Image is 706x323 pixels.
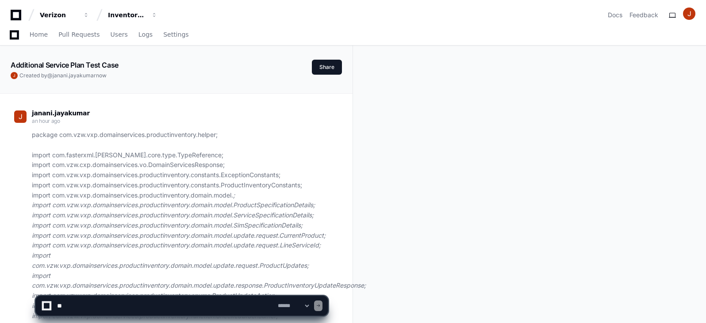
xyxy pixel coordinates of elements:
[32,110,90,117] span: janani.jayakumar
[36,7,93,23] button: Verizon
[163,32,188,37] span: Settings
[58,25,100,45] a: Pull Requests
[47,72,53,79] span: @
[104,7,161,23] button: Inventory Management
[14,110,27,123] img: ACg8ocJ4YYGVzPJmCBJXjVBO6y9uQl7Pwsjj0qszvW3glTrzzpda8g=s96-c
[629,11,658,19] button: Feedback
[30,25,48,45] a: Home
[11,72,18,79] img: ACg8ocJ4YYGVzPJmCBJXjVBO6y9uQl7Pwsjj0qszvW3glTrzzpda8g=s96-c
[111,32,128,37] span: Users
[138,25,153,45] a: Logs
[163,25,188,45] a: Settings
[30,32,48,37] span: Home
[111,25,128,45] a: Users
[58,32,100,37] span: Pull Requests
[608,11,622,19] a: Docs
[32,118,60,124] span: an hour ago
[19,72,107,79] span: Created by
[40,11,78,19] div: Verizon
[108,11,146,19] div: Inventory Management
[312,60,342,75] button: Share
[53,72,96,79] span: janani.jayakumar
[138,32,153,37] span: Logs
[678,294,702,318] iframe: Open customer support
[11,61,119,69] app-text-character-animate: Additional Service Plan Test Case
[683,8,695,20] img: ACg8ocJ4YYGVzPJmCBJXjVBO6y9uQl7Pwsjj0qszvW3glTrzzpda8g=s96-c
[96,72,107,79] span: now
